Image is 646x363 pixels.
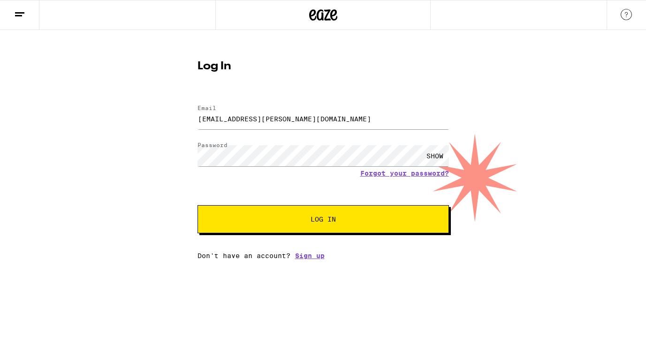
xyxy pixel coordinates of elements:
label: Password [198,142,228,148]
a: Sign up [295,252,325,259]
a: Forgot your password? [360,170,449,177]
button: Log In [198,205,449,233]
input: Email [198,108,449,129]
div: SHOW [421,145,449,166]
h1: Log In [198,61,449,72]
div: Don't have an account? [198,252,449,259]
span: Log In [311,216,336,222]
label: Email [198,105,216,111]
